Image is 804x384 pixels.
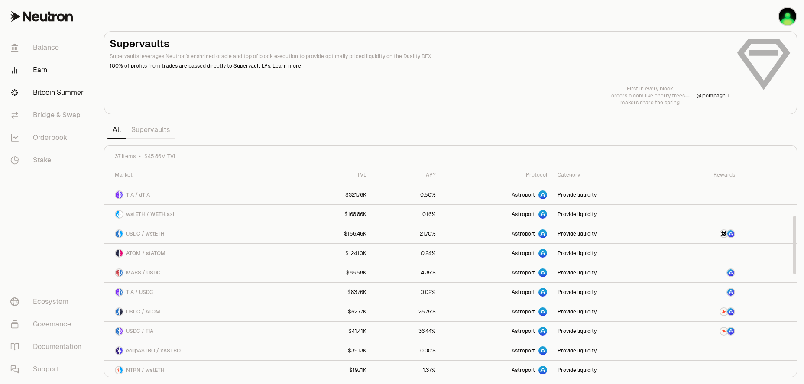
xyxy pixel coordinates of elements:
a: USDC LogoTIA LogoUSDC / TIA [104,322,293,341]
span: Astroport [512,211,535,218]
img: ATOM Logo [116,250,119,257]
a: 25.75% [372,302,441,321]
a: $86.58K [293,263,372,282]
img: USDC Logo [120,269,123,276]
a: Provide liquidity [552,185,667,204]
a: Provide liquidity [552,263,667,282]
span: eclipASTRO / xASTRO [126,347,181,354]
span: USDC / wstETH [126,230,165,237]
img: TIA Logo [116,289,119,296]
a: All [107,121,126,139]
span: USDC / ATOM [126,308,160,315]
a: Provide liquidity [552,322,667,341]
span: MARS / USDC [126,269,161,276]
a: $124.10K [293,244,372,263]
a: Provide liquidity [552,302,667,321]
span: $45.86M TVL [144,153,177,160]
a: Provide liquidity [552,283,667,302]
span: Astroport [512,230,535,237]
a: NTRN LogoASTRO Logo [666,322,740,341]
img: USDC Logo [120,289,123,296]
img: dTIA Logo [120,191,123,198]
a: USDC LogowstETH LogoUSDC / wstETH [104,224,293,243]
a: TIA LogoUSDC LogoTIA / USDC [104,283,293,302]
a: Provide liquidity [552,224,667,243]
a: Astroport [441,283,552,302]
div: TVL [298,171,367,178]
span: TIA / USDC [126,289,153,296]
div: Protocol [446,171,547,178]
a: USDC LogoATOM LogoUSDC / ATOM [104,302,293,321]
img: ASTRO Logo [727,308,734,315]
span: Astroport [512,250,535,257]
a: 0.50% [372,185,441,204]
a: Governance [3,313,94,336]
a: Astroport [441,205,552,224]
img: KO [779,8,796,25]
a: Astroport [441,302,552,321]
a: ASTRO Logo [666,283,740,302]
a: eclipASTRO LogoxASTRO LogoeclipASTRO / xASTRO [104,341,293,360]
a: 21.70% [372,224,441,243]
span: Astroport [512,191,535,198]
a: 0.02% [372,283,441,302]
a: First in every block,orders bloom like cherry trees—makers share the spring. [611,85,690,106]
a: 4.35% [372,263,441,282]
img: ASTRO Logo [727,328,734,335]
div: Rewards [671,171,735,178]
span: USDC / TIA [126,328,153,335]
a: Provide liquidity [552,244,667,263]
div: Category [558,171,661,178]
img: USDC Logo [116,230,119,237]
a: wstETH LogoWETH.axl LogowstETH / WETH.axl [104,205,293,224]
span: TIA / dTIA [126,191,150,198]
a: @jcompagni1 [697,92,729,99]
span: wstETH / WETH.axl [126,211,174,218]
a: ASTRO Logo [666,263,740,282]
img: stATOM Logo [120,250,123,257]
p: makers share the spring. [611,99,690,106]
img: ASTRO Logo [727,289,734,296]
a: Documentation [3,336,94,358]
a: NTRN LogowstETH LogoNTRN / wstETH [104,361,293,380]
a: 36.44% [372,322,441,341]
img: USDC Logo [116,328,119,335]
a: Astroport [441,185,552,204]
a: Provide liquidity [552,341,667,360]
img: TIA Logo [120,328,123,335]
img: AXL Logo [720,230,727,237]
img: xASTRO Logo [120,347,123,354]
a: Support [3,358,94,381]
a: Supervaults [126,121,175,139]
a: Astroport [441,263,552,282]
a: TIA LogodTIA LogoTIA / dTIA [104,185,293,204]
p: Supervaults leverages Neutron's enshrined oracle and top of block execution to provide optimally ... [110,52,729,60]
img: eclipASTRO Logo [116,347,119,354]
img: MARS Logo [116,269,119,276]
a: MARS LogoUSDC LogoMARS / USDC [104,263,293,282]
a: Ecosystem [3,290,94,313]
img: ASTRO Logo [727,269,734,276]
span: Astroport [512,347,535,354]
span: NTRN / wstETH [126,367,165,374]
a: $168.86K [293,205,372,224]
a: Astroport [441,361,552,380]
a: Balance [3,36,94,59]
span: Astroport [512,328,535,335]
span: ATOM / stATOM [126,250,165,257]
a: Bridge & Swap [3,104,94,126]
a: Bitcoin Summer [3,81,94,104]
span: Astroport [512,367,535,374]
a: Provide liquidity [552,361,667,380]
a: 0.24% [372,244,441,263]
a: ATOM LogostATOM LogoATOM / stATOM [104,244,293,263]
img: ASTRO Logo [727,230,734,237]
span: 37 items [115,153,136,160]
a: 0.16% [372,205,441,224]
a: Astroport [441,341,552,360]
a: Earn [3,59,94,81]
img: wstETH Logo [116,211,119,218]
div: APY [377,171,436,178]
img: TIA Logo [116,191,119,198]
p: orders bloom like cherry trees— [611,92,690,99]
